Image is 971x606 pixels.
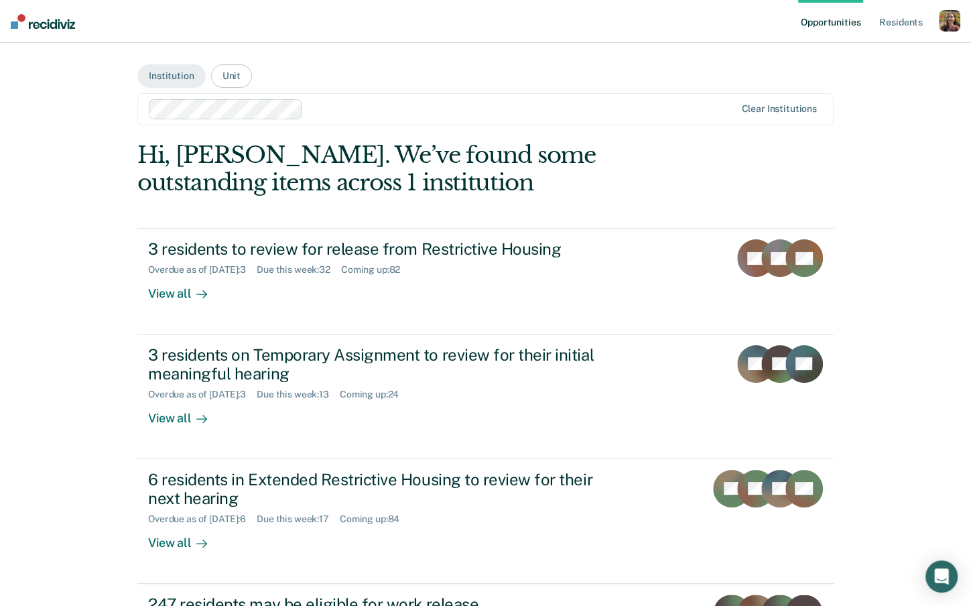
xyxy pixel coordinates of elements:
[148,525,223,551] div: View all
[137,64,205,88] button: Institution
[340,513,410,525] div: Coming up : 84
[148,400,223,426] div: View all
[257,264,341,276] div: Due this week : 32
[148,264,257,276] div: Overdue as of [DATE] : 3
[925,560,958,593] div: Open Intercom Messenger
[148,345,619,384] div: 3 residents on Temporary Assignment to review for their initial meaningful hearing
[341,264,411,276] div: Coming up : 82
[137,335,834,459] a: 3 residents on Temporary Assignment to review for their initial meaningful hearingOverdue as of [...
[148,513,257,525] div: Overdue as of [DATE] : 6
[11,14,75,29] img: Recidiviz
[148,239,619,259] div: 3 residents to review for release from Restrictive Housing
[257,389,340,400] div: Due this week : 13
[257,513,340,525] div: Due this week : 17
[741,103,817,115] div: Clear institutions
[148,276,223,302] div: View all
[137,228,834,334] a: 3 residents to review for release from Restrictive HousingOverdue as of [DATE]:3Due this week:32C...
[340,389,409,400] div: Coming up : 24
[148,389,257,400] div: Overdue as of [DATE] : 3
[211,64,252,88] button: Unit
[148,470,619,509] div: 6 residents in Extended Restrictive Housing to review for their next hearing
[137,459,834,584] a: 6 residents in Extended Restrictive Housing to review for their next hearingOverdue as of [DATE]:...
[137,141,694,196] div: Hi, [PERSON_NAME]. We’ve found some outstanding items across 1 institution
